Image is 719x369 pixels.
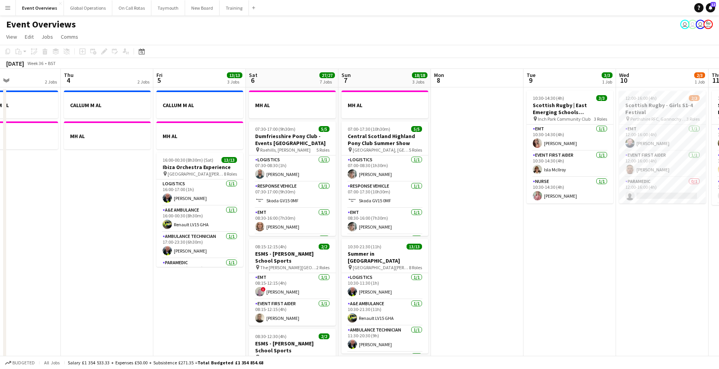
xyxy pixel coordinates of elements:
[197,360,263,366] span: Total Budgeted £1 354 854.68
[16,0,64,15] button: Event Overviews
[38,32,56,42] a: Jobs
[220,0,249,15] button: Training
[58,32,81,42] a: Comms
[22,32,37,42] a: Edit
[4,359,36,367] button: Budgeted
[68,360,263,366] div: Salary £1 354 533.33 + Expenses £50.00 + Subsistence £271.35 =
[64,0,112,15] button: Global Operations
[680,20,690,29] app-user-avatar: Jackie Tolland
[185,0,220,15] button: New Board
[25,33,34,40] span: Edit
[704,20,713,29] app-user-avatar: Operations Manager
[112,0,151,15] button: On Call Rotas
[710,2,716,7] span: 12
[41,33,53,40] span: Jobs
[688,20,697,29] app-user-avatar: Operations Team
[6,19,76,30] h1: Event Overviews
[151,0,185,15] button: Taymouth
[6,33,17,40] span: View
[6,60,24,67] div: [DATE]
[706,3,715,12] a: 12
[48,60,56,66] div: BST
[3,32,20,42] a: View
[696,20,705,29] app-user-avatar: Operations Team
[61,33,78,40] span: Comms
[12,360,35,366] span: Budgeted
[43,360,61,366] span: All jobs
